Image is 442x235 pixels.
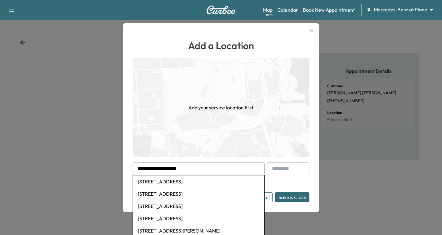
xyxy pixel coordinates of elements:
li: [STREET_ADDRESS] [133,200,264,212]
a: Calendar [277,6,298,14]
button: Save & Close [275,192,309,202]
h1: Add a Location [133,38,309,53]
a: MapBeta [263,6,273,14]
h1: Add your service location first [188,104,254,111]
li: [STREET_ADDRESS] [133,175,264,188]
a: Book New Appointment [303,6,355,14]
img: empty-map-CL6vilOE.png [133,58,309,157]
div: Beta [266,13,273,17]
li: [STREET_ADDRESS] [133,188,264,200]
span: Mercedes-Benz of Plano [374,6,427,13]
img: Curbee Logo [206,6,236,14]
li: [STREET_ADDRESS] [133,212,264,225]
